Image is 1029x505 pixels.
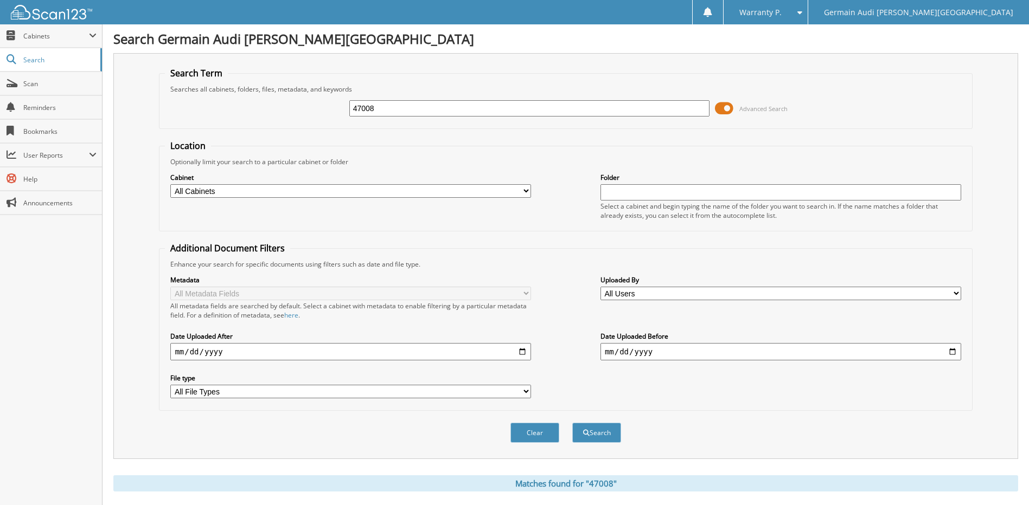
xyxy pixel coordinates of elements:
label: Uploaded By [600,275,961,284]
span: User Reports [23,151,89,160]
label: Date Uploaded Before [600,332,961,341]
input: end [600,343,961,360]
span: Warranty P. [739,9,782,16]
input: start [170,343,531,360]
h1: Search Germain Audi [PERSON_NAME][GEOGRAPHIC_DATA] [113,30,1018,48]
a: here [284,310,298,320]
label: Folder [600,173,961,182]
span: Cabinets [23,31,89,41]
span: Scan [23,79,97,88]
span: Reminders [23,103,97,112]
div: Enhance your search for specific documents using filters such as date and file type. [165,260,966,269]
span: Announcements [23,198,97,208]
legend: Search Term [165,67,228,79]
button: Clear [510,423,559,443]
label: Cabinet [170,173,531,182]
img: scan123-logo-white.svg [11,5,92,20]
label: Date Uploaded After [170,332,531,341]
legend: Additional Document Filters [165,242,290,254]
span: Help [23,174,97,184]
label: Metadata [170,275,531,284]
div: Select a cabinet and begin typing the name of the folder you want to search in. If the name match... [600,202,961,220]
div: Searches all cabinets, folders, files, metadata, and keywords [165,85,966,94]
div: Matches found for "47008" [113,475,1018,491]
span: Bookmarks [23,127,97,136]
div: All metadata fields are searched by default. Select a cabinet with metadata to enable filtering b... [170,301,531,320]
legend: Location [165,140,211,152]
div: Optionally limit your search to a particular cabinet or folder [165,157,966,166]
span: Germain Audi [PERSON_NAME][GEOGRAPHIC_DATA] [824,9,1013,16]
span: Advanced Search [739,105,788,113]
label: File type [170,373,531,383]
span: Search [23,55,95,64]
button: Search [572,423,621,443]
